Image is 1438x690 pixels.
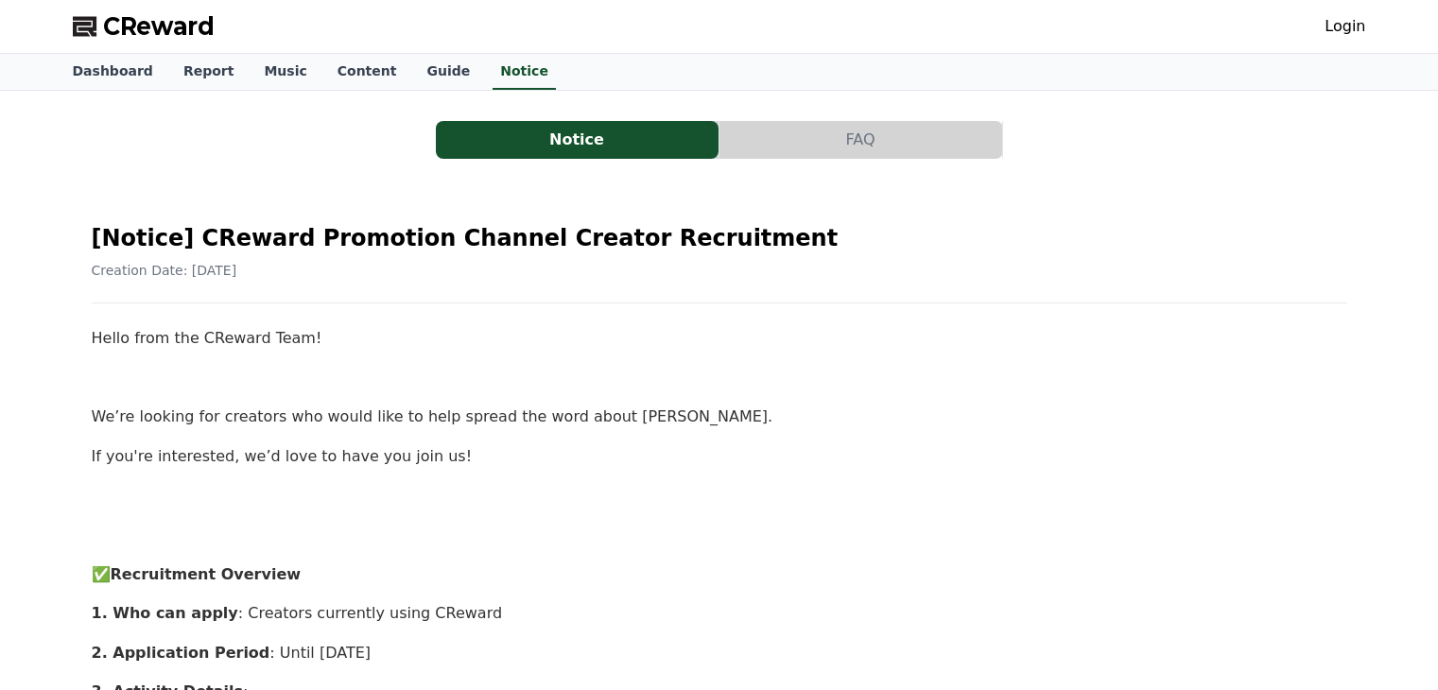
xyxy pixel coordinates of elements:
[411,54,485,90] a: Guide
[92,562,1347,587] p: ✅
[493,54,556,90] a: Notice
[92,601,1347,626] p: : Creators currently using CReward
[92,604,238,622] strong: 1. Who can apply
[73,11,215,42] a: CReward
[92,223,1347,253] h2: [Notice] CReward Promotion Channel Creator Recruitment
[719,121,1003,159] a: FAQ
[111,565,302,583] strong: Recruitment Overview
[92,444,1347,469] p: If you're interested, we’d love to have you join us!
[436,121,719,159] a: Notice
[168,54,250,90] a: Report
[92,641,1347,665] p: : Until [DATE]
[92,263,237,278] span: Creation Date: [DATE]
[322,54,412,90] a: Content
[92,405,1347,429] p: We’re looking for creators who would like to help spread the word about [PERSON_NAME].
[1325,15,1365,38] a: Login
[58,54,168,90] a: Dashboard
[249,54,321,90] a: Music
[719,121,1002,159] button: FAQ
[92,326,1347,351] p: Hello from the CReward Team!
[436,121,719,159] button: Notice
[103,11,215,42] span: CReward
[92,644,270,662] strong: 2. Application Period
